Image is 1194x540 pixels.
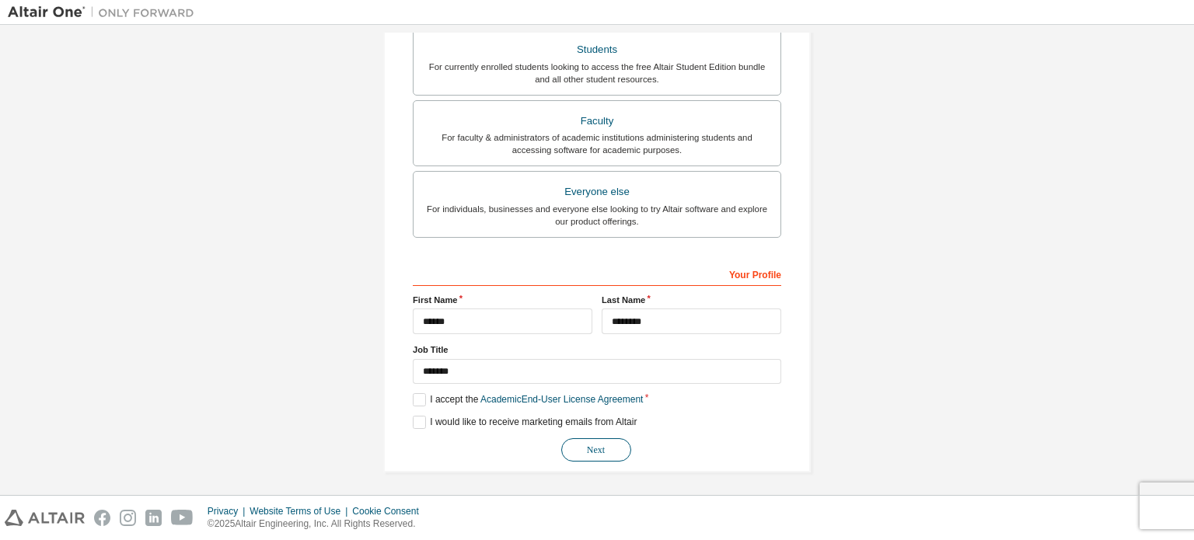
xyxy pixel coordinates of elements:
div: Faculty [423,110,771,132]
img: altair_logo.svg [5,510,85,526]
label: Last Name [602,294,781,306]
div: Cookie Consent [352,505,428,517]
div: For faculty & administrators of academic institutions administering students and accessing softwa... [423,131,771,156]
p: © 2025 Altair Engineering, Inc. All Rights Reserved. [208,517,428,531]
div: For individuals, businesses and everyone else looking to try Altair software and explore our prod... [423,203,771,228]
button: Next [561,438,631,462]
img: Altair One [8,5,202,20]
label: I accept the [413,393,643,406]
label: First Name [413,294,592,306]
img: linkedin.svg [145,510,162,526]
img: facebook.svg [94,510,110,526]
img: youtube.svg [171,510,194,526]
div: Everyone else [423,181,771,203]
label: Job Title [413,343,781,356]
div: For currently enrolled students looking to access the free Altair Student Edition bundle and all ... [423,61,771,85]
a: Academic End-User License Agreement [480,394,643,405]
div: Website Terms of Use [250,505,352,517]
img: instagram.svg [120,510,136,526]
label: I would like to receive marketing emails from Altair [413,416,637,429]
div: Privacy [208,505,250,517]
div: Students [423,39,771,61]
div: Your Profile [413,261,781,286]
